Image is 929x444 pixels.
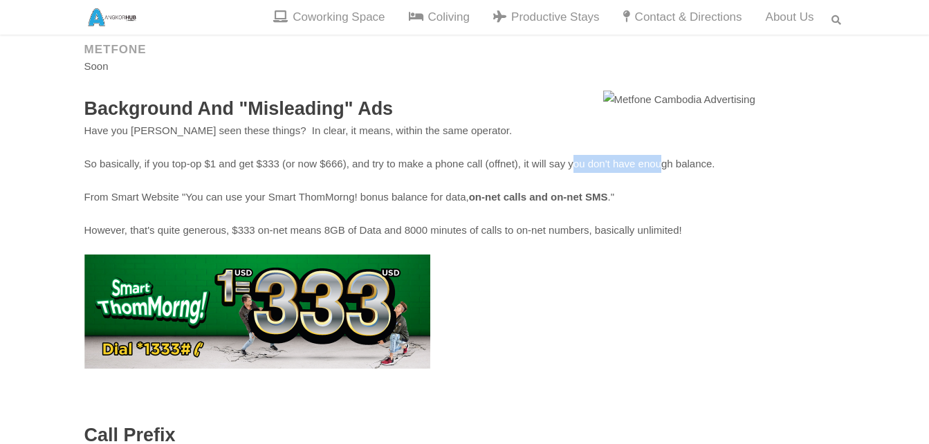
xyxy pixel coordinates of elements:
[84,188,845,206] p: From Smart Website "You can use your Smart ThomMorng! bonus balance for data, ."
[84,122,845,140] p: Have you [PERSON_NAME] seen these things? In clear, it means, within the same operator.
[428,10,470,24] span: Coliving
[84,221,845,239] p: However, that's quite generous, $333 on-net means 8GB of Data and 8000 minutes of calls to on-net...
[84,42,845,57] h3: METFONE
[84,255,430,369] img: Smart Cmabodia Advertising
[84,57,845,75] p: Soon
[635,10,742,24] span: Contact & Directions
[860,375,912,427] iframe: Drift Widget Chat Controller
[84,155,845,173] p: So basically, if you top-op $1 and get $333 (or now $666), and try to make a phone call (offnet),...
[469,191,608,203] strong: on-net calls and on-net SMS
[84,96,845,122] h2: Background and "misleading" ads
[511,10,600,24] span: Productive Stays
[293,10,385,24] span: Coworking Space
[766,10,814,24] span: About us
[603,91,845,109] img: Metfone Cambodia Advertising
